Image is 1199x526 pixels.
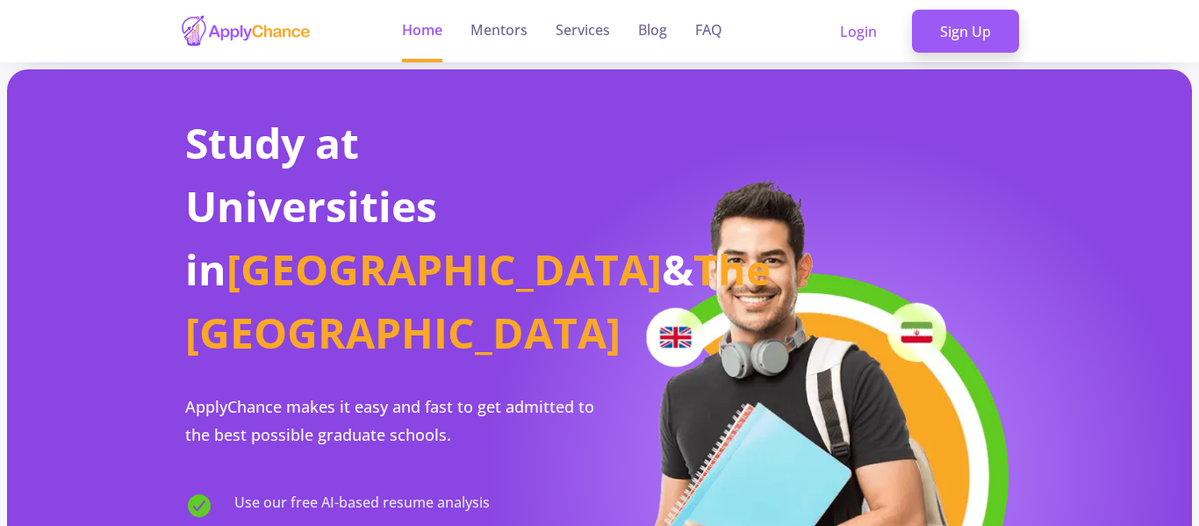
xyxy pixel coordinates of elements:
[912,10,1019,54] a: Sign Up
[185,114,437,298] span: Study at Universities in
[180,14,312,48] img: applychance logo
[226,241,662,298] span: [GEOGRAPHIC_DATA]
[234,492,490,520] span: Use our free AI-based resume analysis
[185,396,594,445] span: ApplyChance makes it easy and fast to get admitted to the best possible graduate schools.
[812,10,905,54] a: Login
[662,241,693,298] span: &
